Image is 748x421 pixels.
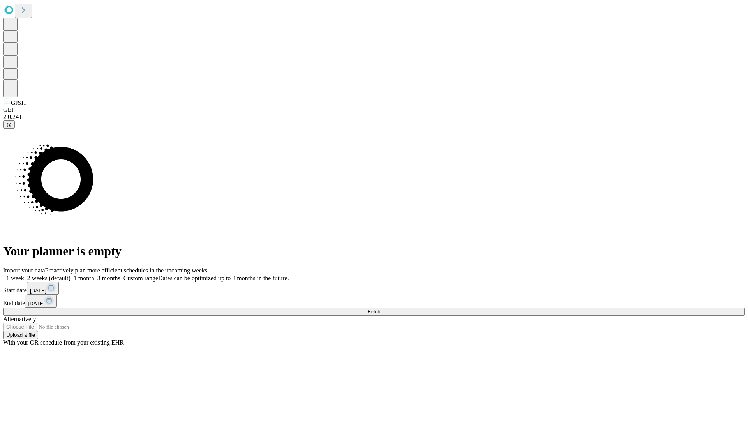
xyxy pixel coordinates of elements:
div: GEI [3,106,745,113]
span: Fetch [367,309,380,315]
h1: Your planner is empty [3,244,745,258]
span: Dates can be optimized up to 3 months in the future. [158,275,289,281]
span: With your OR schedule from your existing EHR [3,339,124,346]
span: 2 weeks (default) [27,275,71,281]
span: @ [6,122,12,127]
div: Start date [3,282,745,295]
button: [DATE] [27,282,59,295]
div: End date [3,295,745,308]
button: Upload a file [3,331,38,339]
div: 2.0.241 [3,113,745,120]
span: Custom range [123,275,158,281]
button: Fetch [3,308,745,316]
span: 1 week [6,275,24,281]
span: Proactively plan more efficient schedules in the upcoming weeks. [45,267,209,274]
span: Import your data [3,267,45,274]
span: Alternatively [3,316,36,322]
span: 3 months [97,275,120,281]
span: GJSH [11,99,26,106]
span: [DATE] [30,288,46,294]
button: [DATE] [25,295,57,308]
button: @ [3,120,15,129]
span: [DATE] [28,301,44,306]
span: 1 month [74,275,94,281]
